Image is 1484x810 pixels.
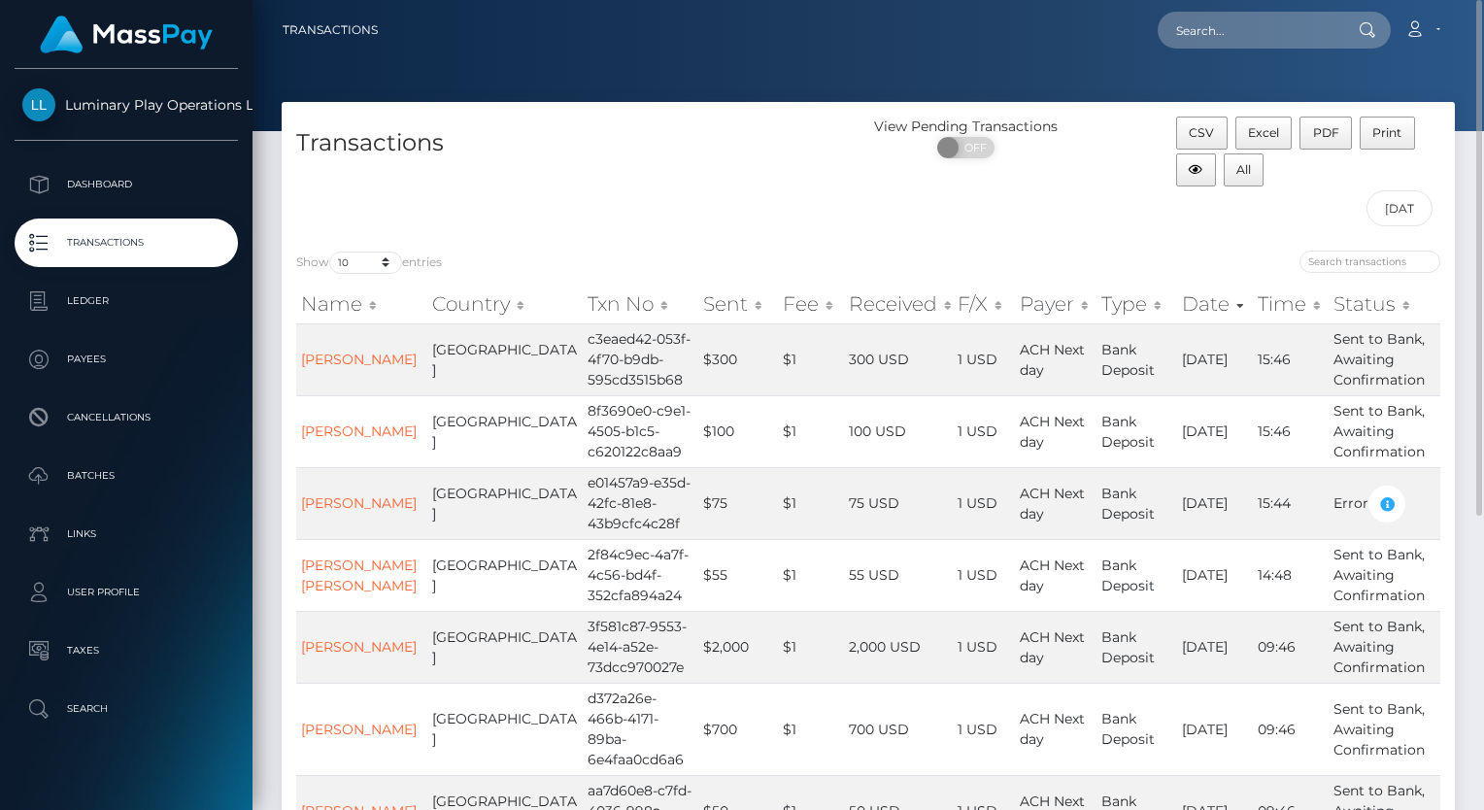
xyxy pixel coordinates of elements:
td: $1 [778,467,844,539]
img: Luminary Play Operations Limited [22,88,55,121]
input: Search transactions [1299,251,1440,273]
td: c3eaed42-053f-4f70-b9db-595cd3515b68 [583,323,698,395]
td: Sent to Bank, Awaiting Confirmation [1329,395,1440,467]
td: [GEOGRAPHIC_DATA] [427,611,583,683]
td: $1 [778,683,844,775]
span: All [1236,162,1251,177]
td: Error [1329,467,1440,539]
td: [DATE] [1177,683,1253,775]
a: Dashboard [15,160,238,209]
span: Print [1372,125,1401,140]
th: Sent: activate to sort column ascending [698,285,778,323]
td: [DATE] [1177,467,1253,539]
a: User Profile [15,568,238,617]
td: $1 [778,539,844,611]
img: MassPay Logo [40,16,213,53]
td: $1 [778,323,844,395]
button: All [1224,153,1265,186]
th: Date: activate to sort column ascending [1177,285,1253,323]
td: [GEOGRAPHIC_DATA] [427,539,583,611]
p: Taxes [22,636,230,665]
th: Fee: activate to sort column ascending [778,285,844,323]
td: [GEOGRAPHIC_DATA] [427,395,583,467]
span: ACH Next day [1020,628,1085,666]
th: Received: activate to sort column ascending [844,285,953,323]
p: Transactions [22,228,230,257]
input: Date filter [1366,190,1433,226]
button: Print [1360,117,1415,150]
div: View Pending Transactions [868,117,1063,137]
td: 100 USD [844,395,953,467]
a: [PERSON_NAME] [301,351,417,368]
td: Bank Deposit [1096,467,1177,539]
a: Cancellations [15,393,238,442]
td: $1 [778,611,844,683]
span: ACH Next day [1020,710,1085,748]
p: Dashboard [22,170,230,199]
td: 300 USD [844,323,953,395]
td: 15:46 [1253,395,1330,467]
label: Show entries [296,252,442,274]
td: 700 USD [844,683,953,775]
td: $300 [698,323,778,395]
td: Bank Deposit [1096,611,1177,683]
td: $2,000 [698,611,778,683]
td: 1 USD [953,683,1015,775]
td: [GEOGRAPHIC_DATA] [427,323,583,395]
td: [DATE] [1177,323,1253,395]
a: [PERSON_NAME] [301,422,417,440]
span: ACH Next day [1020,413,1085,451]
td: 1 USD [953,611,1015,683]
td: 3f581c87-9553-4e14-a52e-73dcc970027e [583,611,698,683]
td: Bank Deposit [1096,539,1177,611]
a: Batches [15,452,238,500]
td: d372a26e-466b-4171-89ba-6e4faa0cd6a6 [583,683,698,775]
td: Sent to Bank, Awaiting Confirmation [1329,683,1440,775]
td: 8f3690e0-c9e1-4505-b1c5-c620122c8aa9 [583,395,698,467]
th: Name: activate to sort column ascending [296,285,427,323]
td: $1 [778,395,844,467]
th: Type: activate to sort column ascending [1096,285,1177,323]
span: CSV [1189,125,1214,140]
td: 2,000 USD [844,611,953,683]
td: 09:46 [1253,683,1330,775]
td: [GEOGRAPHIC_DATA] [427,683,583,775]
td: 15:46 [1253,323,1330,395]
th: Status: activate to sort column ascending [1329,285,1440,323]
span: Excel [1248,125,1279,140]
a: Taxes [15,626,238,675]
p: Payees [22,345,230,374]
th: F/X: activate to sort column ascending [953,285,1015,323]
td: [DATE] [1177,611,1253,683]
a: [PERSON_NAME] [301,721,417,738]
p: Links [22,520,230,549]
td: 1 USD [953,395,1015,467]
button: Excel [1235,117,1293,150]
a: [PERSON_NAME] [301,494,417,512]
a: Links [15,510,238,558]
button: CSV [1176,117,1228,150]
td: Bank Deposit [1096,323,1177,395]
td: 2f84c9ec-4a7f-4c56-bd4f-352cfa894a24 [583,539,698,611]
td: Sent to Bank, Awaiting Confirmation [1329,539,1440,611]
span: Luminary Play Operations Limited [15,96,238,114]
td: 1 USD [953,467,1015,539]
td: 14:48 [1253,539,1330,611]
button: PDF [1299,117,1352,150]
th: Payer: activate to sort column ascending [1015,285,1096,323]
td: [GEOGRAPHIC_DATA] [427,467,583,539]
span: PDF [1313,125,1339,140]
th: Txn No: activate to sort column ascending [583,285,698,323]
span: ACH Next day [1020,341,1085,379]
td: 15:44 [1253,467,1330,539]
td: Bank Deposit [1096,395,1177,467]
p: Search [22,694,230,724]
td: Sent to Bank, Awaiting Confirmation [1329,323,1440,395]
input: Search... [1158,12,1340,49]
h4: Transactions [296,126,854,160]
td: $700 [698,683,778,775]
p: User Profile [22,578,230,607]
select: Showentries [329,252,402,274]
td: $100 [698,395,778,467]
td: 1 USD [953,323,1015,395]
